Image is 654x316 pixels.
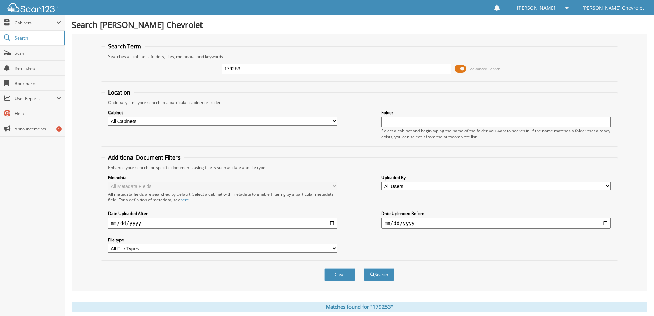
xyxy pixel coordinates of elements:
[105,43,145,50] legend: Search Term
[15,111,61,117] span: Help
[108,218,337,229] input: start
[15,20,56,26] span: Cabinets
[324,268,355,281] button: Clear
[381,175,611,181] label: Uploaded By
[108,237,337,243] label: File type
[108,191,337,203] div: All metadata fields are searched by default. Select a cabinet with metadata to enable filtering b...
[381,110,611,116] label: Folder
[15,126,61,132] span: Announcements
[15,80,61,86] span: Bookmarks
[15,65,61,71] span: Reminders
[7,3,58,12] img: scan123-logo-white.svg
[108,175,337,181] label: Metadata
[364,268,394,281] button: Search
[582,6,644,10] span: [PERSON_NAME] Chevrolet
[381,210,611,216] label: Date Uploaded Before
[108,210,337,216] label: Date Uploaded After
[15,96,56,101] span: User Reports
[105,54,614,59] div: Searches all cabinets, folders, files, metadata, and keywords
[105,100,614,106] div: Optionally limit your search to a particular cabinet or folder
[56,126,62,132] div: 1
[381,218,611,229] input: end
[15,50,61,56] span: Scan
[105,154,184,161] legend: Additional Document Filters
[72,19,647,30] h1: Search [PERSON_NAME] Chevrolet
[517,6,555,10] span: [PERSON_NAME]
[470,66,501,72] span: Advanced Search
[15,35,60,41] span: Search
[108,110,337,116] label: Cabinet
[72,302,647,312] div: Matches found for "179253"
[381,128,611,140] div: Select a cabinet and begin typing the name of the folder you want to search in. If the name match...
[180,197,189,203] a: here
[105,165,614,171] div: Enhance your search for specific documents using filters such as date and file type.
[105,89,134,96] legend: Location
